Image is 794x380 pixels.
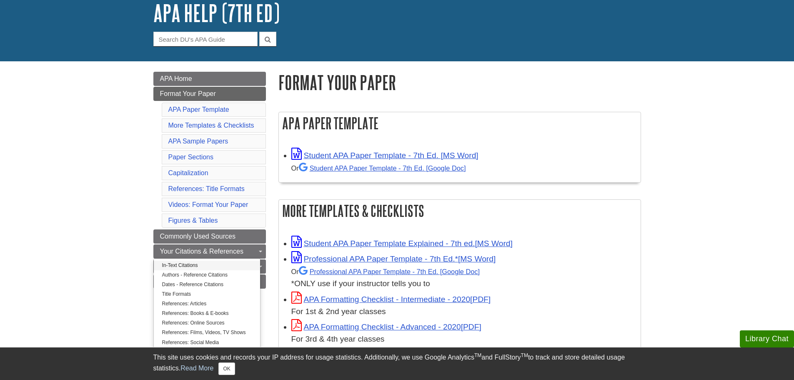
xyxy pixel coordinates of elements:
[279,200,641,222] h2: More Templates & Checklists
[154,289,260,299] a: Title Formats
[154,328,260,337] a: References: Films, Videos, TV Shows
[740,330,794,347] button: Library Chat
[168,185,245,192] a: References: Title Formats
[291,268,480,275] small: Or
[299,268,480,275] a: Professional APA Paper Template - 7th Ed.
[154,270,260,280] a: Authors - Reference Citations
[160,248,243,255] span: Your Citations & References
[168,138,228,145] a: APA Sample Papers
[154,261,260,270] a: In-Text Citations
[153,32,258,46] input: Search DU's APA Guide
[168,106,229,113] a: APA Paper Template
[291,239,513,248] a: Link opens in new window
[218,362,235,375] button: Close
[521,352,528,358] sup: TM
[153,352,641,375] div: This site uses cookies and records your IP address for usage statistics. Additionally, we use Goo...
[291,254,496,263] a: Link opens in new window
[168,169,208,176] a: Capitalization
[279,112,641,134] h2: APA Paper Template
[291,295,491,304] a: Link opens in new window
[474,352,481,358] sup: TM
[291,322,481,331] a: Link opens in new window
[153,87,266,101] a: Format Your Paper
[180,365,213,372] a: Read More
[291,306,636,318] div: For 1st & 2nd year classes
[160,75,192,82] span: APA Home
[168,201,248,208] a: Videos: Format Your Paper
[160,233,235,240] span: Commonly Used Sources
[168,217,218,224] a: Figures & Tables
[154,280,260,289] a: Dates - Reference Citations
[154,309,260,318] a: References: Books & E-books
[154,338,260,347] a: References: Social Media
[153,229,266,244] a: Commonly Used Sources
[291,164,466,172] small: Or
[168,154,214,161] a: Paper Sections
[153,72,266,289] div: Guide Page Menu
[291,151,478,160] a: Link opens in new window
[291,265,636,290] div: *ONLY use if your instructor tells you to
[154,318,260,328] a: References: Online Sources
[153,244,266,259] a: Your Citations & References
[291,333,636,345] div: For 3rd & 4th year classes
[278,72,641,93] h1: Format Your Paper
[154,299,260,309] a: References: Articles
[160,90,216,97] span: Format Your Paper
[153,72,266,86] a: APA Home
[168,122,254,129] a: More Templates & Checklists
[299,164,466,172] a: Student APA Paper Template - 7th Ed. [Google Doc]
